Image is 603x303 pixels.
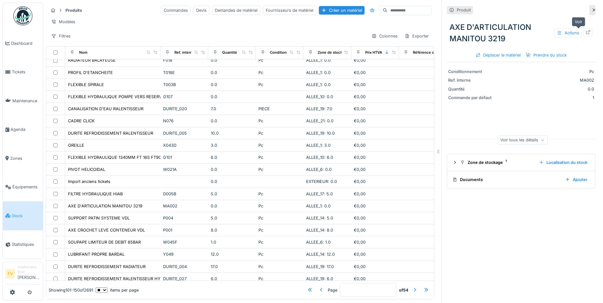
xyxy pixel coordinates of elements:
span: Stock [12,213,40,219]
a: Stock [3,201,43,230]
div: Déplacer le matériel [473,51,523,59]
div: Pc [258,154,301,160]
div: 0.0 [211,82,253,88]
span: ALLEE_17: 5.0 [306,192,333,196]
div: FLEXIBLE HYDRAULIQUE POMPE VERS RESERVOIR [68,94,168,100]
span: ALLEE_1: 0.0 [306,58,331,63]
a: Équipements [3,173,43,202]
div: Pc [498,69,594,75]
div: Voir [572,17,585,26]
summary: DocumentsAjouter [450,174,593,185]
div: MA002 [498,77,594,83]
div: G107 [163,94,206,100]
div: SUPPORT PATIN SYSTEME VDL [68,215,130,221]
div: PIECE [258,106,301,112]
div: €0,00 [354,227,396,233]
div: 6.0 [211,276,253,282]
div: RADIATEUR BALAYEUSE [68,57,116,63]
strong: Produits [63,7,85,13]
div: FLEXIBLE HYDRAULIQUE 1340MM FT 16S FT90° 16S [68,154,171,160]
div: AXE CROCHET LEVE CONTENEUR VDL [68,227,145,233]
div: W045F [163,239,206,245]
div: €0,00 [354,251,396,257]
div: 5.0 [211,215,253,221]
span: ALLEE_10: 6.0 [306,155,333,160]
div: Ref. interne [448,77,496,83]
div: Page [328,287,337,293]
div: Quantité [222,50,237,55]
span: Agenda [10,126,40,132]
span: ALLEE_6: 0.0 [306,167,332,172]
div: Devis [193,6,209,15]
span: ALLEE_14: 8.0 [306,228,333,232]
span: Maintenance [12,98,40,104]
img: Badge_color-CXgf-gQk.svg [13,6,32,25]
span: Statistiques [12,241,40,247]
a: Dashboard [3,29,43,58]
li: [PERSON_NAME] [17,265,40,283]
div: Y049 [163,251,206,257]
div: Showing 101 - 150 of 2691 [49,287,93,293]
div: Pc [258,166,301,172]
div: W021A [163,166,206,172]
div: P001 [163,227,206,233]
div: Créer un matériel [319,6,365,15]
div: DURITE_005 [163,130,206,136]
div: items per page [96,287,139,293]
span: EXTERIEUR: 0.0 [306,179,337,184]
span: ALLEE_6: 1.0 [306,240,331,245]
div: F018 [163,57,206,63]
span: ALLEE_10: 0.0 [306,94,333,99]
span: Zones [10,155,40,161]
div: 3.0 [211,142,253,148]
a: Tickets [3,58,43,87]
div: 0.0 [211,178,253,185]
div: €0,00 [354,94,396,100]
div: Voir tous les détails [497,135,547,145]
div: D005B [163,191,206,197]
div: €0,00 [354,215,396,221]
div: 10.0 [211,130,253,136]
div: €0,00 [354,191,396,197]
div: T018E [163,70,206,76]
div: Pc [258,251,301,257]
div: DURITE_027 [163,276,206,282]
div: 6.0 [211,154,253,160]
div: 1 [498,95,594,101]
span: Dashboard [11,40,40,46]
div: Ajouter [563,175,590,184]
div: Localisation du stock [536,158,590,167]
div: AXE D'ARTICULATION MANITOU 3219 [68,203,142,209]
div: Conditionnement [270,50,300,55]
span: ALLEE_1: 0.0 [306,204,331,208]
div: Référence constructeur [413,50,455,55]
div: 17.0 [211,264,253,270]
div: Actions [554,28,582,37]
div: Quantité [448,86,496,92]
div: DURITE REFROIDISSEMENT RADIATEUR [68,264,146,270]
span: ALLEE_1: 0.0 [306,70,331,75]
div: 0.0 [211,70,253,76]
div: €0,00 [354,154,396,160]
div: Pc [258,142,301,148]
a: Zones [3,144,43,173]
div: 0.0 [211,118,253,124]
div: Fournisseurs de matériel [263,6,316,15]
div: SOUPAPE LIMITEUR DE DEBIT 85BAR [68,239,141,245]
div: Pc [258,215,301,221]
div: Produit [457,7,471,13]
span: ALLEE_19: 10.0 [306,131,335,136]
div: Commandes [161,6,191,15]
div: Pc [258,191,301,197]
div: Prendre du stock [523,51,569,59]
span: ALLEE_19: 7.0 [306,106,332,111]
div: G101 [163,154,206,160]
div: Demandes de matériel [212,6,260,15]
div: €0,00 [354,276,396,282]
span: ALLEE_1: 0.0 [306,82,331,87]
div: P004 [163,215,206,221]
div: DURITE REFROIDISSEMENT RALENTISSEUR HYDRAULIQUE [68,276,184,282]
div: CANALISATION D'EAU RALENTISSEUR [68,106,143,112]
div: Gestionnaire local [17,265,40,274]
div: DURITE_004 [163,264,206,270]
